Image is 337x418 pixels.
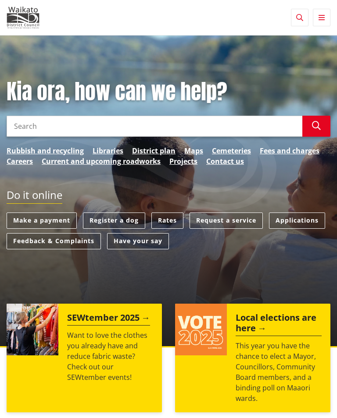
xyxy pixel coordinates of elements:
[7,79,330,105] h1: Kia ora, how can we help?
[7,304,162,412] a: SEWtember 2025 Want to love the clothes you already have and reduce fabric waste? Check out our S...
[236,312,322,336] h2: Local elections are here
[169,156,197,166] a: Projects
[212,145,251,156] a: Cemeteries
[7,145,84,156] a: Rubbish and recycling
[67,312,150,326] h2: SEWtember 2025
[151,213,183,229] a: Rates
[132,145,176,156] a: District plan
[7,7,39,28] img: Waikato District Council - Te Kaunihera aa Takiwaa o Waikato
[206,156,244,166] a: Contact us
[7,156,33,166] a: Careers
[67,330,153,383] p: Want to love the clothes you already have and reduce fabric waste? Check out our SEWtember events!
[7,116,302,137] input: Search input
[7,213,77,229] a: Make a payment
[42,156,161,166] a: Current and upcoming roadworks
[175,304,330,412] a: Local elections are here This year you have the chance to elect a Mayor, Councillors, Community B...
[107,233,169,249] a: Have your say
[269,213,325,229] a: Applications
[175,304,227,355] img: Vote 2025
[184,145,203,156] a: Maps
[236,340,322,404] p: This year you have the chance to elect a Mayor, Councillors, Community Board members, and a bindi...
[93,145,123,156] a: Libraries
[7,304,58,355] img: SEWtember
[7,189,62,204] h2: Do it online
[260,145,319,156] a: Fees and charges
[83,213,145,229] a: Register a dog
[190,213,263,229] a: Request a service
[7,233,101,249] a: Feedback & Complaints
